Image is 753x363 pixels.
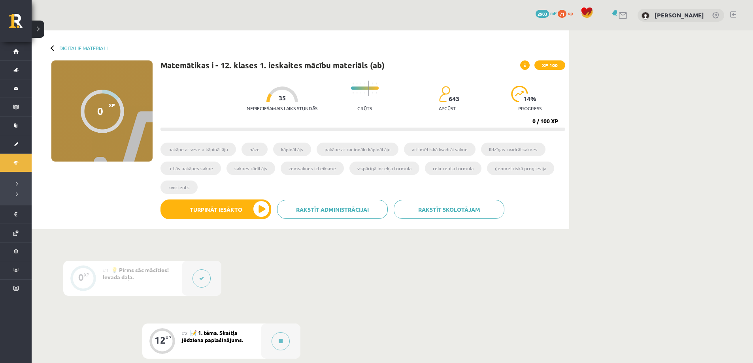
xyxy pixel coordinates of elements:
[534,60,565,70] span: XP 100
[160,162,221,175] li: n-tās pakāpes sakne
[155,337,166,344] div: 12
[247,105,317,111] p: Nepieciešamais laiks stundās
[425,162,481,175] li: rekurenta formula
[279,94,286,102] span: 35
[372,92,373,94] img: icon-short-line-57e1e144782c952c97e751825c79c345078a6d821885a25fce030b3d8c18986b.svg
[84,273,89,277] div: XP
[242,143,268,156] li: bāze
[439,105,456,111] p: apgūst
[536,10,557,16] a: 2903 mP
[376,83,377,85] img: icon-short-line-57e1e144782c952c97e751825c79c345078a6d821885a25fce030b3d8c18986b.svg
[558,10,566,18] span: 71
[273,143,311,156] li: kāpinātājs
[449,95,459,102] span: 643
[59,45,108,51] a: Digitālie materiāli
[103,267,109,273] span: #1
[160,181,198,194] li: kvocients
[226,162,275,175] li: saknes rādītājs
[655,11,704,19] a: [PERSON_NAME]
[518,105,542,111] p: progress
[550,10,557,16] span: mP
[97,105,103,117] div: 0
[160,143,236,156] li: pakāpe ar veselu kāpinātāju
[182,330,188,336] span: #2
[558,10,577,16] a: 71 xp
[487,162,554,175] li: ģeometriskā progresija
[353,92,353,94] img: icon-short-line-57e1e144782c952c97e751825c79c345078a6d821885a25fce030b3d8c18986b.svg
[568,10,573,16] span: xp
[281,162,344,175] li: zemsaknes izteiksme
[536,10,549,18] span: 2903
[376,92,377,94] img: icon-short-line-57e1e144782c952c97e751825c79c345078a6d821885a25fce030b3d8c18986b.svg
[160,60,385,70] h1: Matemātikas i - 12. klases 1. ieskaites mācību materiāls (ab)
[481,143,545,156] li: līdzīgas kvadrātsaknes
[523,95,537,102] span: 14 %
[353,83,353,85] img: icon-short-line-57e1e144782c952c97e751825c79c345078a6d821885a25fce030b3d8c18986b.svg
[511,86,528,102] img: icon-progress-161ccf0a02000e728c5f80fcf4c31c7af3da0e1684b2b1d7c360e028c24a22f1.svg
[277,200,388,219] a: Rakstīt administrācijai
[166,335,171,340] div: XP
[109,102,115,108] span: XP
[372,83,373,85] img: icon-short-line-57e1e144782c952c97e751825c79c345078a6d821885a25fce030b3d8c18986b.svg
[317,143,398,156] li: pakāpe ar racionālu kāpinātāju
[103,266,169,280] span: 💡 Pirms sāc mācīties! Ievada daļa.
[349,162,419,175] li: vispārīgā locekļa formula
[160,199,271,219] button: Turpināt iesākto
[9,14,32,34] a: Rīgas 1. Tālmācības vidusskola
[78,274,84,281] div: 0
[394,200,504,219] a: Rakstīt skolotājam
[439,86,450,102] img: students-c634bb4e5e11cddfef0936a35e636f08e4e9abd3cc4e673bd6f9a4125e45ecb1.svg
[357,105,372,111] p: Grūts
[642,12,649,20] img: Eriks Meļņiks
[404,143,476,156] li: aritmētiskā kvadrātsakne
[182,329,243,343] span: 📝 1. tēma. Skaitļa jēdziena paplašinājums.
